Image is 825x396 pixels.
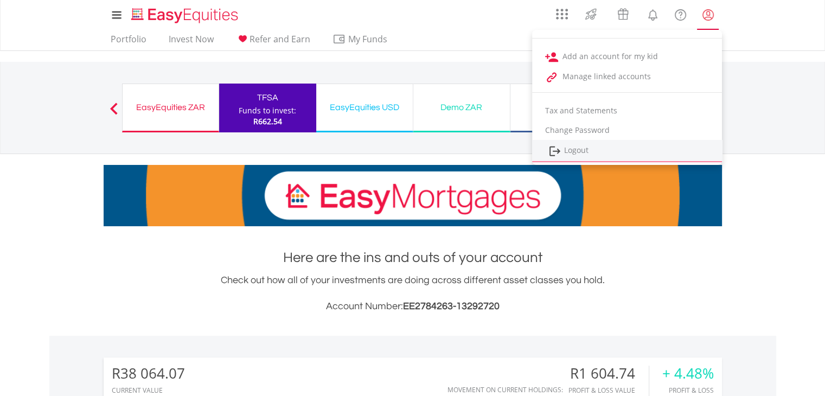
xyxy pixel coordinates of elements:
span: R662.54 [253,116,282,126]
div: + 4.48% [662,366,714,381]
a: Portfolio [106,34,151,50]
div: EasyEquities ZAR [129,100,212,115]
div: Funds to invest: [239,105,296,116]
img: EasyMortage Promotion Banner [104,165,722,226]
div: R38 064.07 [112,366,185,381]
img: EasyEquities_Logo.png [129,7,242,24]
div: TFSA [226,90,310,105]
h1: Here are the ins and outs of your account [104,248,722,267]
div: Movement on Current Holdings: [447,386,563,393]
a: Notifications [639,3,667,24]
img: grid-menu-icon.svg [556,8,568,20]
div: Demo ZAR [420,100,503,115]
a: My Profile [694,3,722,27]
div: Demo USD [517,100,600,115]
h3: Account Number: [104,299,722,314]
img: thrive-v2.svg [582,5,600,23]
div: Profit & Loss [662,387,714,394]
a: Logout [532,140,722,162]
a: Refer and Earn [232,34,315,50]
span: EE2784263-13292720 [403,301,500,311]
div: R1 604.74 [568,366,649,381]
a: Add an account for my kid [532,47,722,67]
a: Vouchers [607,3,639,23]
a: FAQ's and Support [667,3,694,24]
a: Invest Now [164,34,218,50]
span: My Funds [332,32,404,46]
a: Change Password [532,120,722,140]
span: Refer and Earn [250,33,310,45]
img: vouchers-v2.svg [614,5,632,23]
div: Check out how all of your investments are doing across different asset classes you hold. [104,273,722,314]
a: Manage linked accounts [532,67,722,87]
a: AppsGrid [549,3,575,20]
div: CURRENT VALUE [112,387,185,394]
a: Tax and Statements [532,101,722,120]
div: EasyEquities USD [323,100,406,115]
div: Profit & Loss Value [568,387,649,394]
a: Home page [127,3,242,24]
